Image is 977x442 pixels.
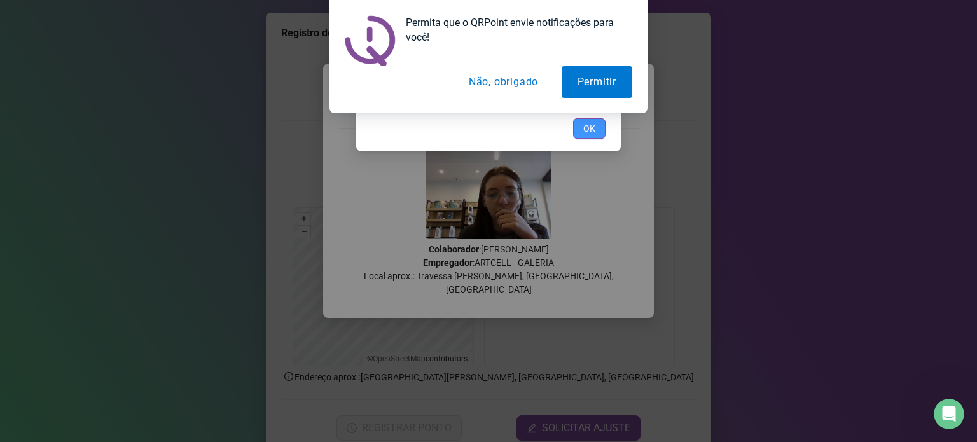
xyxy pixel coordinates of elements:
img: notification icon [345,15,396,66]
button: Não, obrigado [453,66,554,98]
iframe: Intercom live chat [934,399,964,429]
button: Permitir [562,66,632,98]
div: Permita que o QRPoint envie notificações para você! [396,15,632,45]
button: OK [573,118,606,139]
span: OK [583,121,595,135]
